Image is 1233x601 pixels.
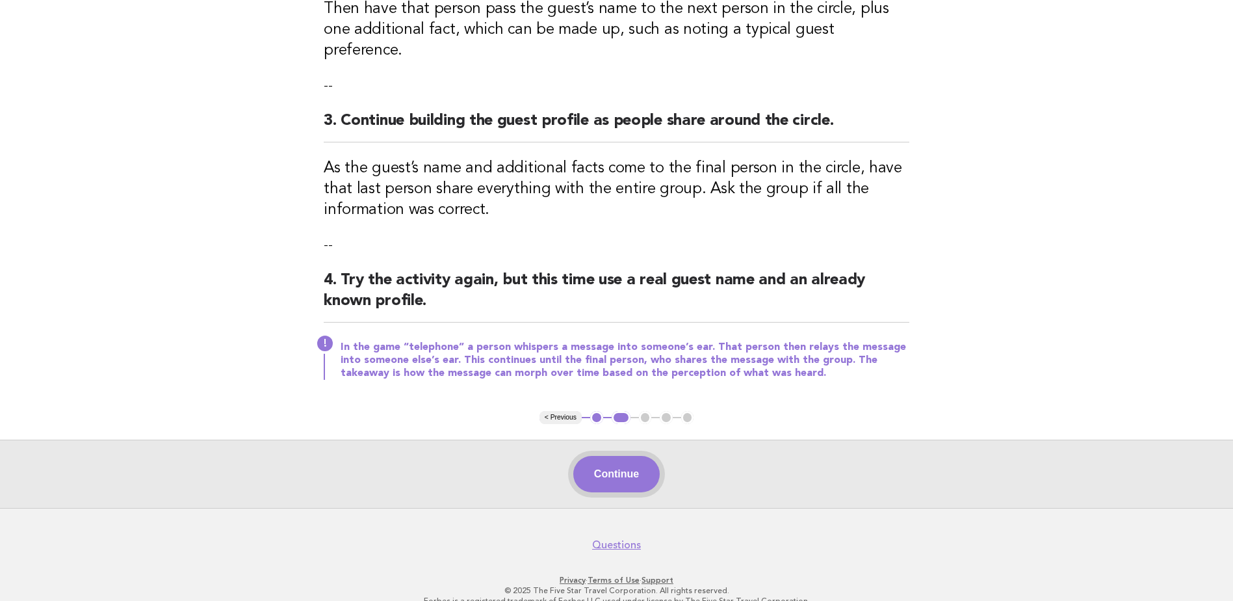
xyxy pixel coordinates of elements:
h2: 4. Try the activity again, but this time use a real guest name and an already known profile. [324,270,909,323]
a: Privacy [560,576,586,585]
a: Questions [592,539,641,552]
p: · · [219,575,1015,585]
p: In the game “telephone” a person whispers a message into someone’s ear. That person then relays t... [341,341,909,380]
button: 1 [590,411,603,424]
a: Terms of Use [588,576,640,585]
button: Continue [573,456,660,492]
h2: 3. Continue building the guest profile as people share around the circle. [324,111,909,142]
h3: As the guest’s name and additional facts come to the final person in the circle, have that last p... [324,158,909,220]
p: -- [324,77,909,95]
p: © 2025 The Five Star Travel Corporation. All rights reserved. [219,585,1015,596]
p: -- [324,236,909,254]
button: 2 [612,411,630,424]
a: Support [642,576,673,585]
button: < Previous [539,411,582,424]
